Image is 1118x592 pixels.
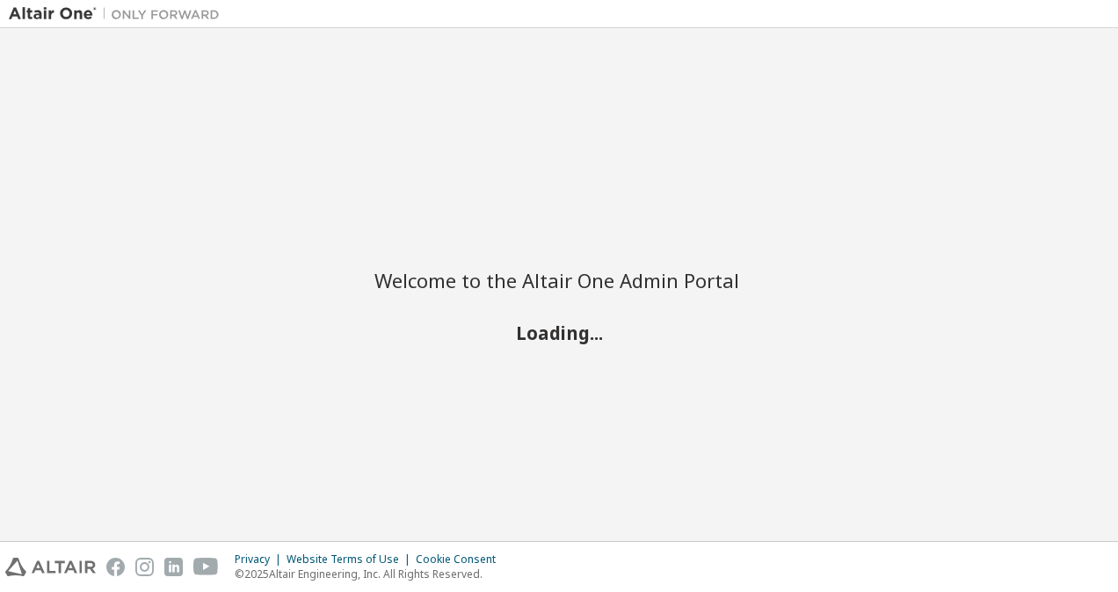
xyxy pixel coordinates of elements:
p: © 2025 Altair Engineering, Inc. All Rights Reserved. [235,567,506,581]
img: instagram.svg [135,558,154,576]
div: Privacy [235,552,287,567]
div: Cookie Consent [416,552,506,567]
h2: Welcome to the Altair One Admin Portal [374,268,744,292]
img: linkedin.svg [164,558,183,576]
div: Website Terms of Use [287,552,416,567]
h2: Loading... [374,321,744,344]
img: facebook.svg [106,558,125,576]
img: youtube.svg [193,558,219,576]
img: altair_logo.svg [5,558,96,576]
img: Altair One [9,5,229,23]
